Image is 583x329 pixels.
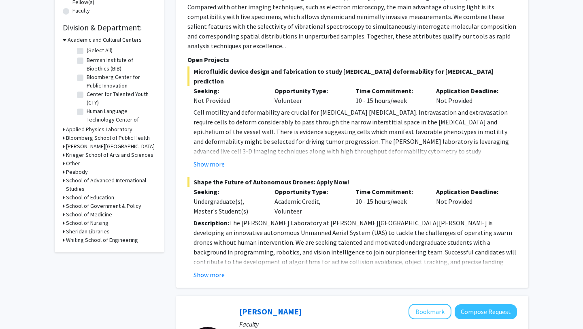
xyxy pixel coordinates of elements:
p: Application Deadline: [436,187,505,197]
h3: School of Government & Policy [66,202,141,210]
button: Add John Edison to Bookmarks [409,304,451,319]
h3: School of Nursing [66,219,109,227]
h3: Krieger School of Arts and Sciences [66,151,153,159]
label: Berman Institute of Bioethics (BIB) [87,56,154,73]
label: Faculty [72,6,90,15]
p: Seeking: [194,86,262,96]
p: The [PERSON_NAME] Laboratory at [PERSON_NAME][GEOGRAPHIC_DATA][PERSON_NAME] is developing an inno... [194,218,517,276]
p: Open Projects [187,55,517,64]
label: Bloomberg Center for Public Innovation [87,73,154,90]
p: Time Commitment: [355,187,424,197]
h3: Sheridan Libraries [66,227,110,236]
iframe: Chat [6,293,34,323]
button: Compose Request to John Edison [455,304,517,319]
p: Seeking: [194,187,262,197]
p: Faculty [239,319,517,329]
h3: School of Advanced International Studies [66,176,156,193]
div: Not Provided [194,96,262,105]
h3: Other [66,159,80,168]
p: Time Commitment: [355,86,424,96]
label: (Select All) [87,46,113,55]
div: Not Provided [430,86,511,105]
button: Show more [194,270,225,280]
span: Shape the Future of Autonomous Drones: Apply Now! [187,177,517,187]
h3: Peabody [66,168,88,176]
div: 10 - 15 hours/week [349,86,430,105]
div: 10 - 15 hours/week [349,187,430,216]
button: Show more [194,159,225,169]
a: [PERSON_NAME] [239,306,302,316]
label: Human Language Technology Center of Excellence (HLTCOE) [87,107,154,132]
div: Undergraduate(s), Master's Student(s) [194,197,262,216]
p: Application Deadline: [436,86,505,96]
strong: Description: [194,219,229,227]
p: Opportunity Type: [274,86,343,96]
h3: [PERSON_NAME][GEOGRAPHIC_DATA] [66,142,155,151]
h3: School of Medicine [66,210,112,219]
h3: Applied Physics Laboratory [66,125,132,134]
div: Not Provided [430,187,511,216]
h3: School of Education [66,193,114,202]
h3: Bloomberg School of Public Health [66,134,150,142]
p: Opportunity Type: [274,187,343,197]
p: Cell motility and deformability are crucial for [MEDICAL_DATA] [MEDICAL_DATA]. Intravasation and ... [194,107,517,166]
label: Center for Talented Youth (CTY) [87,90,154,107]
h3: Whiting School of Engineering [66,236,138,244]
h2: Division & Department: [63,23,156,32]
span: Microfluidic device design and fabrication to study [MEDICAL_DATA] deformability for [MEDICAL_DAT... [187,66,517,86]
div: Volunteer [268,86,349,105]
div: Academic Credit, Volunteer [268,187,349,216]
h3: Academic and Cultural Centers [68,36,142,44]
